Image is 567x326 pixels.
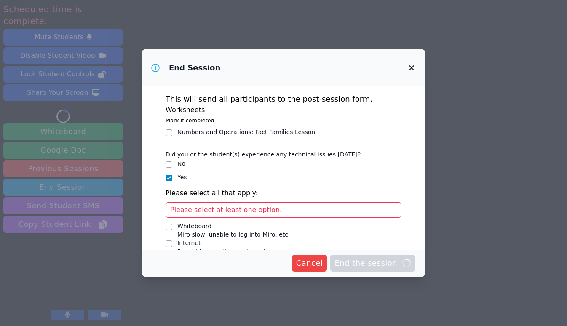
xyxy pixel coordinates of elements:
[177,128,315,136] div: Numbers and Operations : Fact Families Lesson
[177,174,187,181] label: Yes
[177,160,185,167] label: No
[334,257,411,269] span: End the session
[170,206,282,214] span: Please select at least one option.
[177,222,288,230] div: Whiteboard
[166,105,401,115] h3: Worksheets
[166,93,401,105] p: This will send all participants to the post-session form.
[177,248,269,255] span: Poor video quality, lagging, etc
[330,255,415,272] button: End the session
[292,255,327,272] button: Cancel
[296,257,323,269] span: Cancel
[177,239,269,247] div: Internet
[169,63,220,73] h3: End Session
[166,188,401,198] p: Please select all that apply:
[166,117,214,124] small: Mark if completed
[177,231,288,238] span: Miro slow, unable to log into Miro, etc
[166,147,361,159] legend: Did you or the student(s) experience any technical issues [DATE]?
